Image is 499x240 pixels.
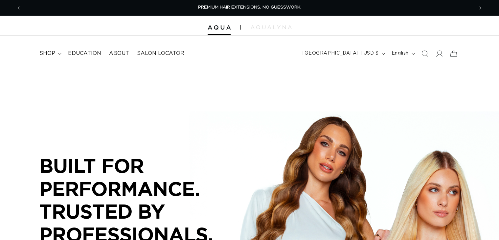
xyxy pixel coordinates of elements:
[133,46,188,61] a: Salon Locator
[208,25,231,30] img: Aqua Hair Extensions
[198,5,301,10] span: PREMIUM HAIR EXTENSIONS. NO GUESSWORK.
[473,2,488,14] button: Next announcement
[299,47,388,60] button: [GEOGRAPHIC_DATA] | USD $
[137,50,184,57] span: Salon Locator
[35,46,64,61] summary: shop
[39,50,55,57] span: shop
[392,50,409,57] span: English
[418,46,432,61] summary: Search
[64,46,105,61] a: Education
[11,2,26,14] button: Previous announcement
[303,50,379,57] span: [GEOGRAPHIC_DATA] | USD $
[105,46,133,61] a: About
[251,25,292,29] img: aqualyna.com
[68,50,101,57] span: Education
[388,47,418,60] button: English
[109,50,129,57] span: About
